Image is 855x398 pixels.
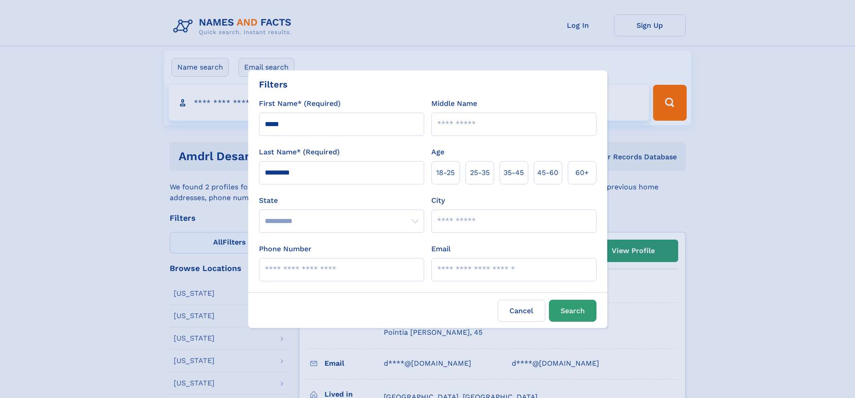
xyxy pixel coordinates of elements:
[431,195,445,206] label: City
[470,167,490,178] span: 25‑35
[537,167,558,178] span: 45‑60
[259,78,288,91] div: Filters
[259,147,340,157] label: Last Name* (Required)
[431,147,444,157] label: Age
[575,167,589,178] span: 60+
[259,244,311,254] label: Phone Number
[259,195,424,206] label: State
[259,98,341,109] label: First Name* (Required)
[431,244,451,254] label: Email
[504,167,524,178] span: 35‑45
[431,98,477,109] label: Middle Name
[549,300,596,322] button: Search
[436,167,455,178] span: 18‑25
[498,300,545,322] label: Cancel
